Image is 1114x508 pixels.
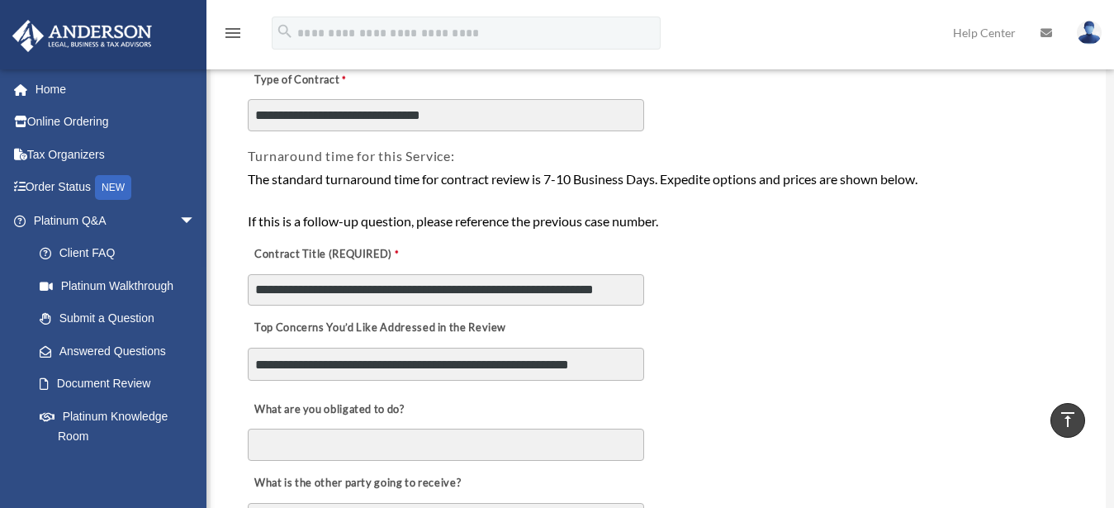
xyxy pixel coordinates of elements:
label: Contract Title (REQUIRED) [248,243,413,266]
a: Home [12,73,220,106]
a: vertical_align_top [1050,403,1085,438]
a: Online Ordering [12,106,220,139]
a: Client FAQ [23,237,220,270]
a: Submit a Question [23,302,220,335]
a: menu [223,29,243,43]
label: What are you obligated to do? [248,398,413,421]
i: search [276,22,294,40]
span: arrow_drop_down [179,204,212,238]
div: The standard turnaround time for contract review is 7-10 Business Days. Expedite options and pric... [248,169,1068,232]
img: User Pic [1077,21,1102,45]
a: Platinum Walkthrough [23,269,220,302]
span: Turnaround time for this Service: [248,148,454,164]
div: NEW [95,175,131,200]
a: Platinum Q&Aarrow_drop_down [12,204,220,237]
img: Anderson Advisors Platinum Portal [7,20,157,52]
i: vertical_align_top [1058,410,1078,430]
a: Answered Questions [23,335,220,368]
i: menu [223,23,243,43]
a: Platinum Knowledge Room [23,400,220,453]
label: Top Concerns You’d Like Addressed in the Review [248,317,510,340]
label: Type of Contract [248,69,413,92]
a: Order StatusNEW [12,171,220,205]
a: Tax Organizers [12,138,220,171]
label: What is the other party going to receive? [248,472,465,495]
a: Document Review [23,368,212,401]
